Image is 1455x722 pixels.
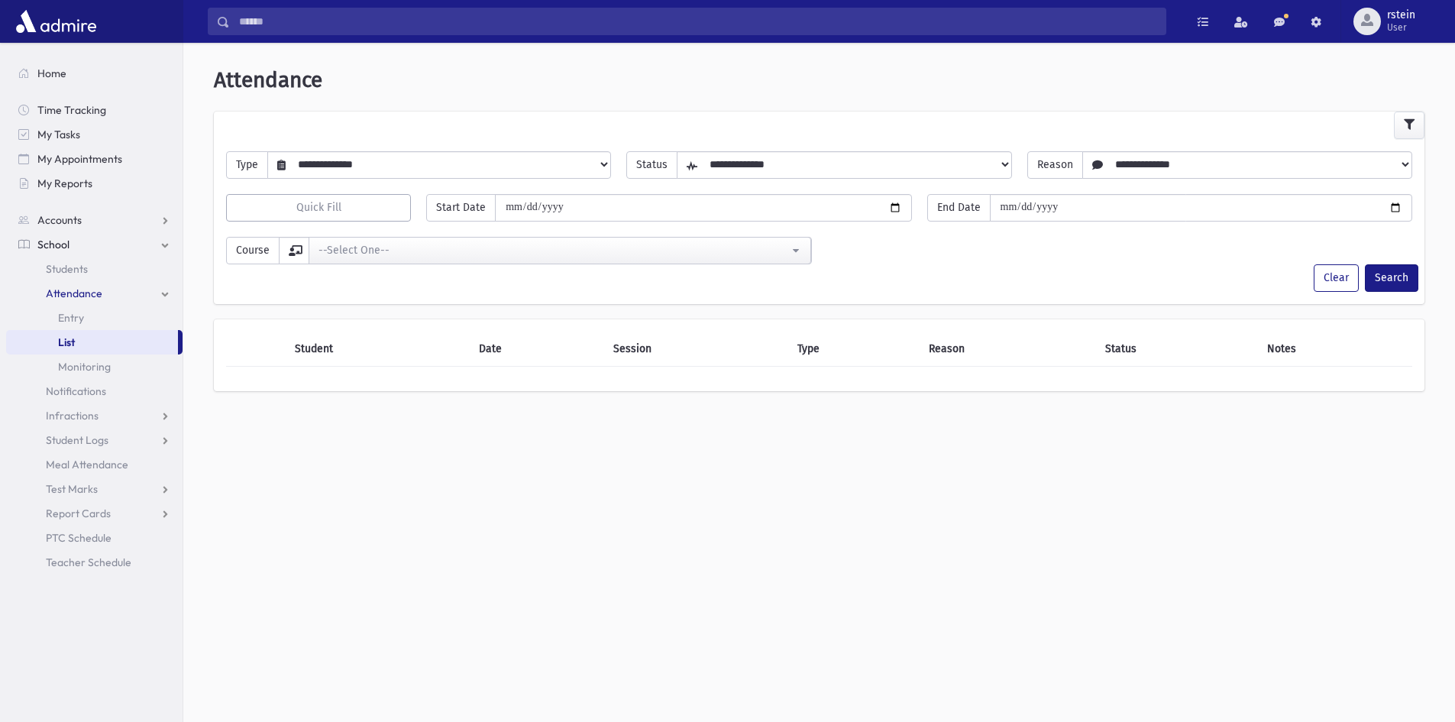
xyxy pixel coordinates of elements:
[1387,9,1415,21] span: rstein
[37,66,66,80] span: Home
[46,433,108,447] span: Student Logs
[604,332,788,367] th: Session
[46,458,128,471] span: Meal Attendance
[1027,151,1083,179] span: Reason
[6,452,183,477] a: Meal Attendance
[6,477,183,501] a: Test Marks
[6,403,183,428] a: Infractions
[46,482,98,496] span: Test Marks
[214,67,322,92] span: Attendance
[46,531,112,545] span: PTC Schedule
[6,526,183,550] a: PTC Schedule
[226,194,411,222] button: Quick Fill
[12,6,100,37] img: AdmirePro
[46,555,131,569] span: Teacher Schedule
[6,171,183,196] a: My Reports
[6,501,183,526] a: Report Cards
[58,360,111,374] span: Monitoring
[6,61,183,86] a: Home
[226,151,268,179] span: Type
[6,306,183,330] a: Entry
[37,238,70,251] span: School
[230,8,1166,35] input: Search
[286,332,470,367] th: Student
[37,152,122,166] span: My Appointments
[1387,21,1415,34] span: User
[46,384,106,398] span: Notifications
[6,257,183,281] a: Students
[46,507,111,520] span: Report Cards
[6,330,178,355] a: List
[1314,264,1359,292] button: Clear
[46,287,102,300] span: Attendance
[6,281,183,306] a: Attendance
[1365,264,1418,292] button: Search
[309,237,811,264] button: --Select One--
[626,151,677,179] span: Status
[6,208,183,232] a: Accounts
[788,332,920,367] th: Type
[37,176,92,190] span: My Reports
[6,147,183,171] a: My Appointments
[6,122,183,147] a: My Tasks
[6,98,183,122] a: Time Tracking
[1096,332,1258,367] th: Status
[6,232,183,257] a: School
[37,213,82,227] span: Accounts
[37,103,106,117] span: Time Tracking
[6,379,183,403] a: Notifications
[318,242,789,258] div: --Select One--
[226,237,280,264] span: Course
[296,201,341,214] span: Quick Fill
[37,128,80,141] span: My Tasks
[6,550,183,575] a: Teacher Schedule
[1258,332,1412,367] th: Notes
[927,194,991,222] span: End Date
[470,332,604,367] th: Date
[920,332,1096,367] th: Reason
[6,355,183,379] a: Monitoring
[46,262,88,276] span: Students
[58,335,75,349] span: List
[46,409,99,423] span: Infractions
[426,194,496,222] span: Start Date
[6,428,183,452] a: Student Logs
[58,311,84,325] span: Entry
